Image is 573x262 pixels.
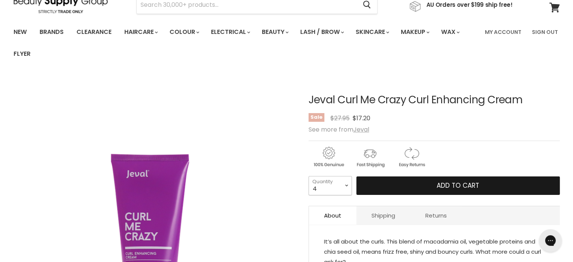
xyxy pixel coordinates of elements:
a: Shipping [356,206,410,225]
img: genuine.gif [309,146,348,169]
ul: Main menu [8,21,480,65]
h1: Jeval Curl Me Crazy Curl Enhancing Cream [309,94,560,106]
nav: Main [4,21,569,65]
a: Returns [410,206,462,225]
span: Sale [309,113,324,122]
img: returns.gif [391,146,431,169]
a: Colour [164,24,204,40]
a: Electrical [205,24,255,40]
a: Clearance [71,24,117,40]
a: Wax [435,24,464,40]
span: See more from [309,125,369,134]
a: Haircare [119,24,162,40]
select: Quantity [309,176,352,195]
a: Sign Out [527,24,562,40]
span: $17.20 [353,114,370,123]
span: Add to cart [437,181,479,190]
a: Brands [34,24,69,40]
button: Add to cart [356,176,560,195]
a: About [309,206,356,225]
a: New [8,24,32,40]
span: $27.95 [330,114,350,123]
a: Lash / Brow [295,24,348,40]
a: Skincare [350,24,394,40]
a: My Account [480,24,526,40]
iframe: Gorgias live chat messenger [535,227,565,254]
a: Flyer [8,46,36,62]
a: Beauty [256,24,293,40]
a: Jeval [353,125,369,134]
img: shipping.gif [350,146,390,169]
a: Makeup [395,24,434,40]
